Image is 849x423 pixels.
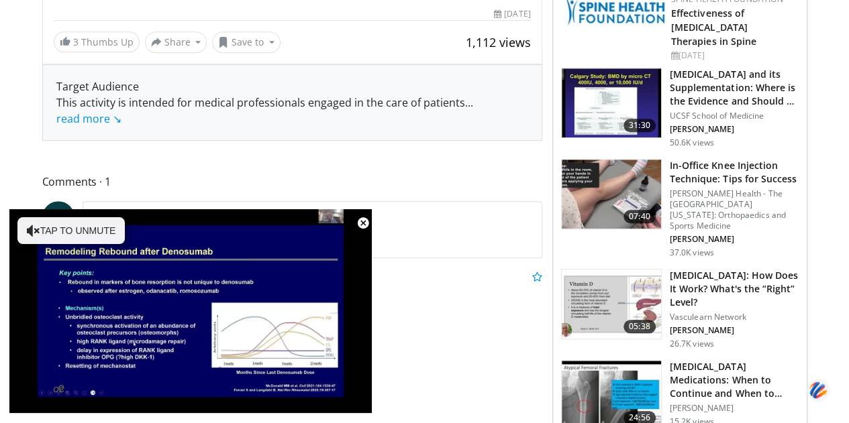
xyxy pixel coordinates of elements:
[561,68,799,148] a: 31:30 [MEDICAL_DATA] and its Supplementation: Where is the Evidence and Should … UCSF School of M...
[561,269,799,349] a: 05:38 [MEDICAL_DATA]: How Does It Work? What's the “Right” Level? Vasculearn Network [PERSON_NAME...
[670,111,799,121] p: UCSF School of Medicine
[562,68,661,138] img: 4bb25b40-905e-443e-8e37-83f056f6e86e.150x105_q85_crop-smart_upscale.jpg
[670,234,799,245] p: [PERSON_NAME]
[671,7,757,48] a: Effectiveness of [MEDICAL_DATA] Therapies in Spine
[42,173,542,190] span: Comments 1
[670,137,714,148] p: 50.6K views
[56,78,528,127] div: Target Audience This activity is intended for medical professionals engaged in the care of patients
[623,119,656,132] span: 31:30
[17,217,125,244] button: Tap to unmute
[670,269,799,309] h3: [MEDICAL_DATA]: How Does It Work? What's the “Right” Level?
[9,209,372,414] video-js: Video Player
[671,50,796,62] div: [DATE]
[562,160,661,229] img: 9b54ede4-9724-435c-a780-8950048db540.150x105_q85_crop-smart_upscale.jpg
[56,111,121,126] a: read more ↘
[670,325,799,336] p: [PERSON_NAME]
[561,159,799,258] a: 07:40 In-Office Knee Injection Technique: Tips for Success [PERSON_NAME] Health - The [GEOGRAPHIC...
[562,269,661,339] img: 8daf03b8-df50-44bc-88e2-7c154046af55.150x105_q85_crop-smart_upscale.jpg
[670,68,799,108] h3: [MEDICAL_DATA] and its Supplementation: Where is the Evidence and Should …
[670,247,714,258] p: 37.0K views
[807,378,830,403] img: svg+xml;base64,PHN2ZyB3aWR0aD0iNDQiIGhlaWdodD0iNDQiIHZpZXdCb3g9IjAgMCA0NCA0NCIgZmlsbD0ibm9uZSIgeG...
[670,403,799,414] p: [PERSON_NAME]
[670,124,799,135] p: [PERSON_NAME]
[623,210,656,223] span: 07:40
[212,32,281,53] button: Save to
[42,201,74,233] a: H
[54,32,140,52] a: 3 Thumbs Up
[145,32,207,53] button: Share
[494,8,530,20] div: [DATE]
[73,36,79,48] span: 3
[56,95,473,126] span: ...
[670,159,799,186] h3: In-Office Knee Injection Technique: Tips for Success
[670,188,799,231] p: [PERSON_NAME] Health - The [GEOGRAPHIC_DATA][US_STATE]: Orthopaedics and Sports Medicine
[623,320,656,333] span: 05:38
[670,312,799,322] p: Vasculearn Network
[670,339,714,349] p: 26.7K views
[350,209,377,237] button: Close
[670,360,799,400] h3: [MEDICAL_DATA] Medications: When to Continue and When to Stop?
[466,34,531,50] span: 1,112 views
